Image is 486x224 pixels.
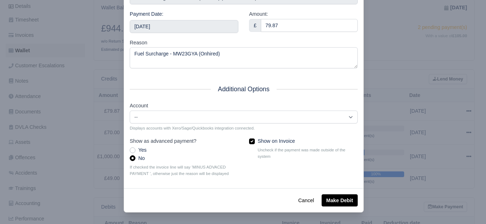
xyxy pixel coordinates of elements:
[249,10,268,18] label: Amount:
[258,147,358,160] small: Uncheck if the payment was made outside of the system
[261,19,358,32] input: 0.00
[130,10,163,18] label: Payment Date:
[130,39,147,47] label: Reason
[249,19,261,32] div: £
[294,194,319,206] button: Cancel
[130,125,358,131] small: Displays accounts with Xero/Sage/Quickbooks integration connected.
[138,146,147,154] label: Yes
[130,102,148,110] label: Account
[130,20,238,33] input: Use the arrow keys to pick a date
[258,137,295,145] label: Show on Invoice
[130,137,197,145] label: Show as advanced payment?
[322,194,358,206] button: Make Debit
[138,154,145,162] label: No
[130,86,358,93] h5: Additional Options
[130,164,238,177] small: If checked the invoice line will say 'MINUS ADVACED PAYMENT ', otherwise just the reason will be ...
[450,190,486,224] iframe: Chat Widget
